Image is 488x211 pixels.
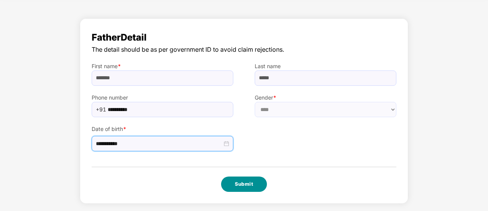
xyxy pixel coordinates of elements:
[255,93,396,102] label: Gender
[221,177,267,192] button: Submit
[92,30,396,45] span: Father Detail
[96,104,106,115] span: +91
[92,45,396,54] span: The detail should be as per government ID to avoid claim rejections.
[92,93,233,102] label: Phone number
[92,125,233,133] label: Date of birth
[92,62,233,70] label: First name
[255,62,396,70] label: Last name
